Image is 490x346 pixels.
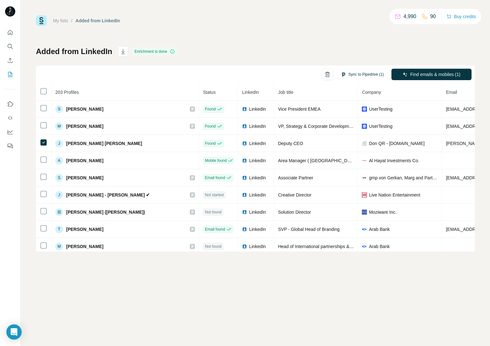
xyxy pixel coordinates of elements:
span: LinkedIn [249,209,266,215]
span: Area Manager ( [GEOGRAPHIC_DATA]) [278,158,358,163]
button: Use Surfe API [5,112,15,124]
div: Enrichment is done [133,48,177,55]
span: Status [203,90,216,95]
span: LinkedIn [249,175,266,181]
button: Dashboard [5,126,15,138]
button: Enrich CSV [5,55,15,66]
span: LinkedIn [249,192,266,198]
span: Associate Partner [278,175,313,180]
span: LinkedIn [249,226,266,232]
img: company-logo [362,192,367,197]
img: company-logo [362,210,367,215]
div: A [55,157,63,164]
img: LinkedIn logo [242,141,247,146]
span: VP, Strategy & Corporate Development [278,124,355,129]
span: Creative Director [278,192,311,197]
div: S [55,105,63,113]
button: Feedback [5,140,15,152]
span: SVP - Global Head of Branding [278,227,340,232]
span: LinkedIn [249,157,266,164]
div: Added from LinkedIn [76,17,120,24]
span: [PERSON_NAME] [66,175,103,181]
span: [PERSON_NAME] [66,226,103,232]
button: Quick start [5,27,15,38]
span: [PERSON_NAME] ([PERSON_NAME]) [66,209,145,215]
button: Buy credits [446,12,476,21]
span: LinkedIn [242,90,259,95]
span: Moziware Inc. [369,209,396,215]
span: Found [205,106,216,112]
div: J [55,140,63,147]
img: Surfe Logo [36,15,47,26]
div: S [55,174,63,182]
img: LinkedIn logo [242,227,247,232]
span: Al Hayat Investments Co. [369,157,419,164]
span: Solution Director [278,210,311,215]
span: Find emails & mobiles (1) [410,71,460,78]
span: LinkedIn [249,243,266,250]
img: company-logo [362,124,367,129]
img: LinkedIn logo [242,107,247,112]
div: J [55,191,63,199]
img: company-logo [362,158,367,163]
span: Job title [278,90,293,95]
span: Found [205,141,216,146]
img: LinkedIn logo [242,210,247,215]
img: company-logo [362,227,367,232]
span: [PERSON_NAME] - [PERSON_NAME] ✔ [66,192,150,198]
span: Found [205,123,216,129]
span: [PERSON_NAME] [66,123,103,129]
span: Vice President EMEA [278,107,321,112]
span: Live Nation Entertainment [369,192,420,198]
span: Company [362,90,381,95]
span: Email found [205,226,225,232]
span: Don QR - [DOMAIN_NAME] [369,140,424,147]
span: Not found [205,244,221,249]
span: Mobile found [205,158,227,163]
div: T [55,225,63,233]
button: My lists [5,69,15,80]
div: Open Intercom Messenger [6,324,22,340]
img: LinkedIn logo [242,175,247,180]
button: Use Surfe on LinkedIn [5,98,15,110]
span: Email [446,90,457,95]
span: [PERSON_NAME] [66,106,103,112]
span: Head of International partnerships & API integration [278,244,379,249]
span: [PERSON_NAME] [PERSON_NAME] [66,140,142,147]
img: LinkedIn logo [242,124,247,129]
button: Sync to Pipedrive (1) [336,70,388,79]
span: Not found [205,209,221,215]
p: 90 [430,13,436,20]
div: 屈 [55,208,63,216]
span: LinkedIn [249,123,266,129]
img: LinkedIn logo [242,192,247,197]
span: LinkedIn [249,106,266,112]
div: M [55,122,63,130]
button: Find emails & mobiles (1) [391,69,472,80]
span: Email found [205,175,225,181]
span: 203 Profiles [55,90,79,95]
span: Deputy CEO [278,141,303,146]
a: My lists [53,18,68,23]
img: LinkedIn logo [242,158,247,163]
span: UserTesting [369,106,392,112]
img: LinkedIn logo [242,244,247,249]
span: gmp von Gerkan, Marg and Partners Architects [369,175,438,181]
img: company-logo [362,175,367,180]
img: company-logo [362,244,367,249]
img: company-logo [362,107,367,112]
p: 4,990 [404,13,416,20]
span: LinkedIn [249,140,266,147]
span: Not started [205,192,224,198]
span: UserTesting [369,123,392,129]
span: [PERSON_NAME] [66,157,103,164]
h1: Added from LinkedIn [36,46,112,57]
span: [PERSON_NAME] [66,243,103,250]
span: Arab Bank [369,226,390,232]
button: Search [5,41,15,52]
li: / [71,17,72,24]
div: M [55,243,63,250]
img: Avatar [5,6,15,17]
span: Arab Bank [369,243,390,250]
